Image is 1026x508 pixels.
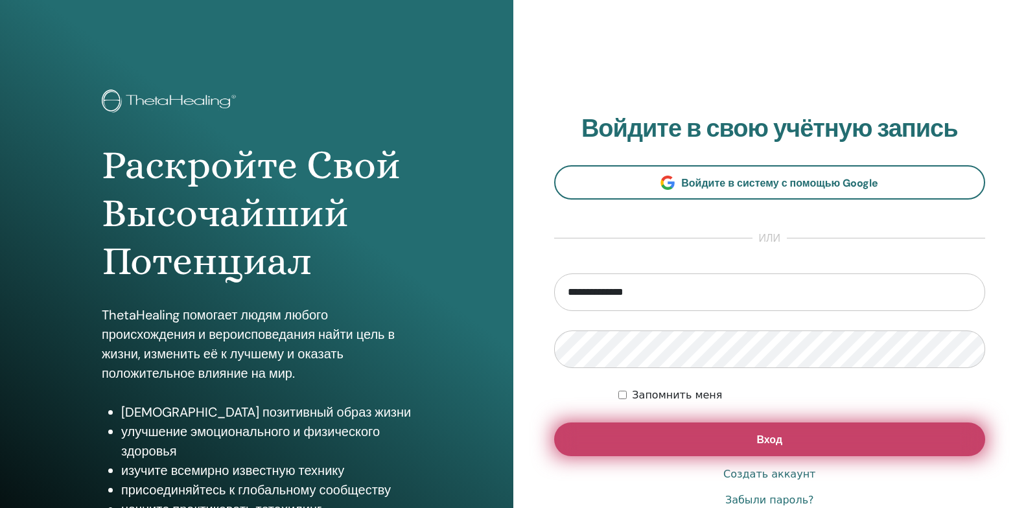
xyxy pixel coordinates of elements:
ya-tr-span: [DEMOGRAPHIC_DATA] позитивный образ жизни [121,404,411,421]
ya-tr-span: Создать аккаунт [723,468,815,480]
ya-tr-span: Забыли пароль? [725,494,814,506]
ya-tr-span: Войдите в свою учётную запись [581,112,958,144]
ya-tr-span: ThetaHealing помогает людям любого происхождения и вероисповедания найти цель в жизни, изменить е... [102,306,395,382]
ya-tr-span: Вход [756,433,782,446]
div: Сохраняйте мою аутентификацию на неопределённый срок или до тех пор, пока я не выйду из системы в... [618,387,985,403]
ya-tr-span: Раскройте Свой Высочайший Потенциал [102,142,401,284]
ya-tr-span: Запомнить меня [632,389,722,401]
button: Вход [554,422,986,456]
ya-tr-span: изучите всемирно известную технику [121,462,344,479]
a: Создать аккаунт [723,467,815,482]
a: Войдите в систему с помощью Google [554,165,986,200]
ya-tr-span: улучшение эмоционального и физического здоровья [121,423,380,459]
a: Забыли пароль? [725,492,814,508]
ya-tr-span: присоединяйтесь к глобальному сообществу [121,481,391,498]
ya-tr-span: Войдите в систему с помощью Google [681,176,878,190]
ya-tr-span: или [759,231,781,245]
